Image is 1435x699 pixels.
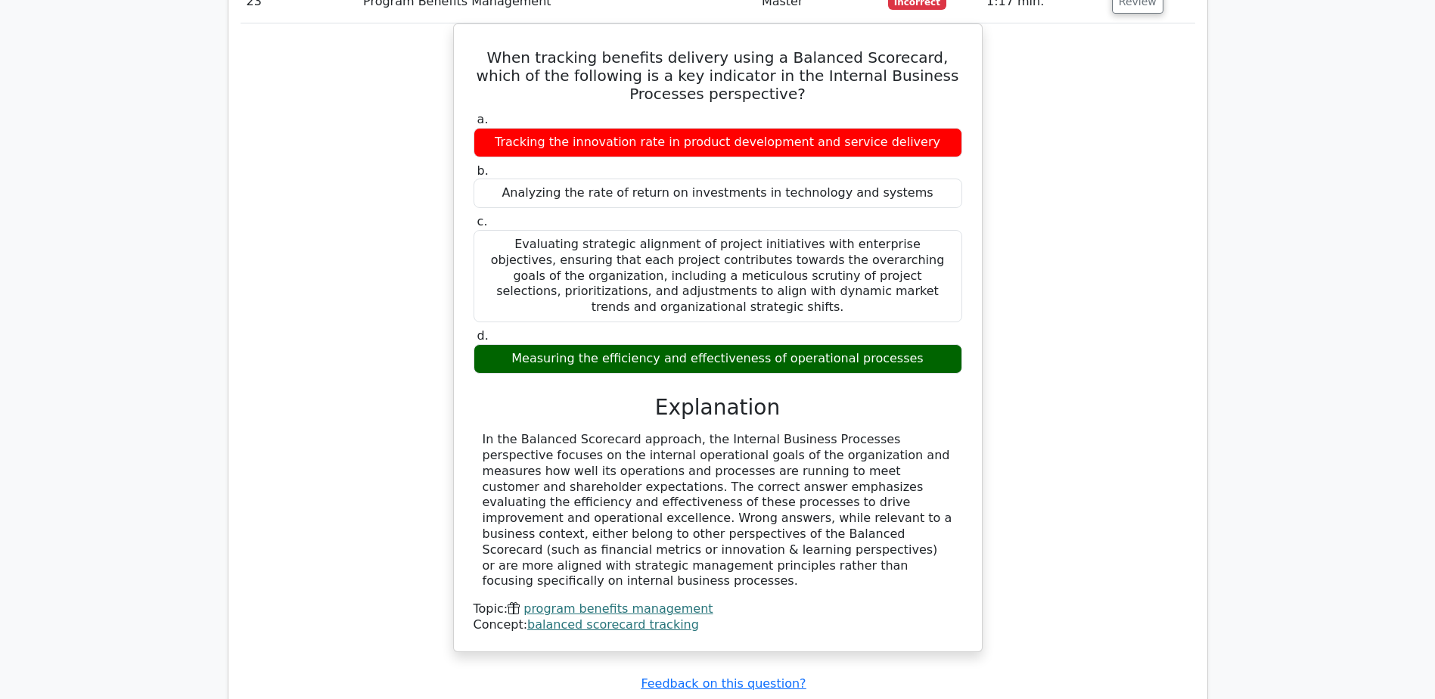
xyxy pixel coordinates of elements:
span: c. [477,214,488,228]
div: Topic: [474,601,962,617]
h5: When tracking benefits delivery using a Balanced Scorecard, which of the following is a key indic... [472,48,964,103]
span: d. [477,328,489,343]
div: Evaluating strategic alignment of project initiatives with enterprise objectives, ensuring that e... [474,230,962,322]
div: Concept: [474,617,962,633]
h3: Explanation [483,395,953,421]
div: Tracking the innovation rate in product development and service delivery [474,128,962,157]
a: balanced scorecard tracking [527,617,699,632]
a: Feedback on this question? [641,676,806,691]
span: b. [477,163,489,178]
div: Analyzing the rate of return on investments in technology and systems [474,179,962,208]
div: In the Balanced Scorecard approach, the Internal Business Processes perspective focuses on the in... [483,432,953,589]
a: program benefits management [523,601,713,616]
span: a. [477,112,489,126]
div: Measuring the efficiency and effectiveness of operational processes [474,344,962,374]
